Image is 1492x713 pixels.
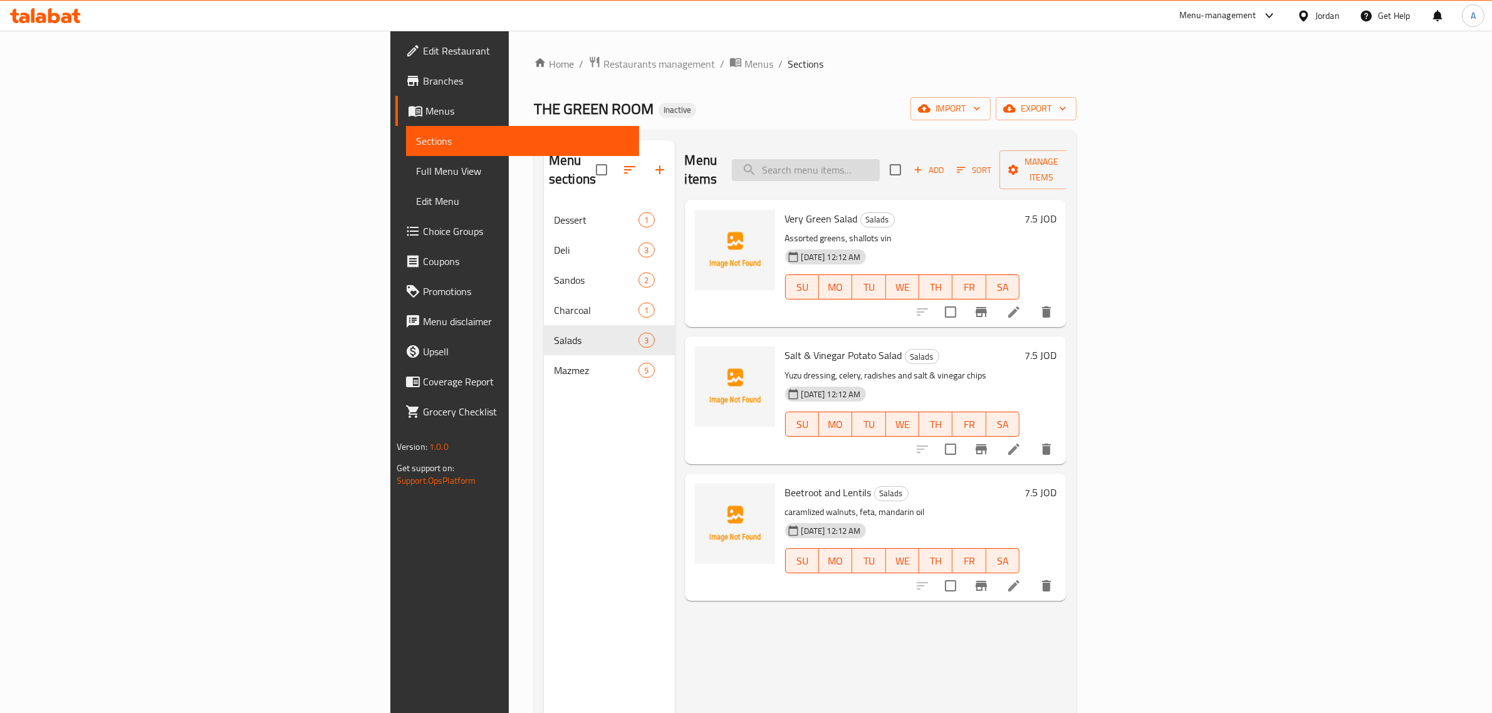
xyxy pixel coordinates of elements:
[639,274,654,286] span: 2
[639,214,654,226] span: 1
[1006,304,1021,320] a: Edit menu item
[785,368,1020,383] p: Yuzu dressing, celery, radishes and salt & vinegar chips
[785,504,1020,520] p: caramlized walnuts, feta, mandarin oil
[1179,8,1256,23] div: Menu-management
[588,157,615,183] span: Select all sections
[1031,297,1062,327] button: delete
[778,56,783,71] li: /
[1025,484,1056,501] h6: 7.5 JOD
[1025,210,1056,227] h6: 7.5 JOD
[891,415,914,434] span: WE
[429,439,449,455] span: 1.0.0
[395,306,640,336] a: Menu disclaimer
[695,484,775,564] img: Beetroot and Lentils
[937,573,964,599] span: Select to update
[395,397,640,427] a: Grocery Checklist
[1031,571,1062,601] button: delete
[395,66,640,96] a: Branches
[824,278,847,296] span: MO
[639,304,654,316] span: 1
[791,552,814,570] span: SU
[423,254,630,269] span: Coupons
[423,224,630,239] span: Choice Groups
[639,212,654,227] div: items
[645,155,675,185] button: Add section
[1006,101,1067,117] span: export
[921,101,981,117] span: import
[395,96,640,126] a: Menus
[986,274,1020,299] button: SA
[996,97,1077,120] button: export
[395,36,640,66] a: Edit Restaurant
[416,133,630,148] span: Sections
[1006,578,1021,593] a: Edit menu item
[588,56,715,72] a: Restaurants management
[937,436,964,462] span: Select to update
[924,552,947,570] span: TH
[986,548,1020,573] button: SA
[423,374,630,389] span: Coverage Report
[639,335,654,346] span: 3
[395,336,640,367] a: Upsell
[796,525,866,537] span: [DATE] 12:12 AM
[909,160,949,180] button: Add
[986,412,1020,437] button: SA
[1031,434,1062,464] button: delete
[639,365,654,377] span: 5
[544,265,675,295] div: Sandos2
[886,548,919,573] button: WE
[785,483,872,502] span: Beetroot and Lentils
[957,163,991,177] span: Sort
[785,346,902,365] span: Salt & Vinegar Potato Salad
[952,274,986,299] button: FR
[395,246,640,276] a: Coupons
[891,552,914,570] span: WE
[416,164,630,179] span: Full Menu View
[949,160,999,180] span: Sort items
[423,43,630,58] span: Edit Restaurant
[425,103,630,118] span: Menus
[957,552,981,570] span: FR
[395,367,640,397] a: Coverage Report
[785,231,1020,246] p: Assorted greens, shallots vin
[603,56,715,71] span: Restaurants management
[544,200,675,390] nav: Menu sections
[423,404,630,419] span: Grocery Checklist
[966,434,996,464] button: Branch-specific-item
[919,412,952,437] button: TH
[544,205,675,235] div: Dessert1
[615,155,645,185] span: Sort sections
[544,295,675,325] div: Charcoal1
[395,276,640,306] a: Promotions
[554,273,639,288] div: Sandos
[824,415,847,434] span: MO
[554,212,639,227] span: Dessert
[909,160,949,180] span: Add item
[639,273,654,288] div: items
[937,299,964,325] span: Select to update
[886,412,919,437] button: WE
[554,363,639,378] div: Mazmez
[423,73,630,88] span: Branches
[659,103,696,118] div: Inactive
[416,194,630,209] span: Edit Menu
[819,548,852,573] button: MO
[852,412,885,437] button: TU
[639,242,654,258] div: items
[857,278,880,296] span: TU
[639,363,654,378] div: items
[554,242,639,258] span: Deli
[685,151,717,189] h2: Menu items
[791,415,814,434] span: SU
[875,486,908,501] span: Salads
[423,284,630,299] span: Promotions
[924,415,947,434] span: TH
[397,472,476,489] a: Support.OpsPlatform
[397,439,427,455] span: Version:
[919,548,952,573] button: TH
[395,216,640,246] a: Choice Groups
[544,235,675,265] div: Deli3
[544,325,675,355] div: Salads3
[1315,9,1340,23] div: Jordan
[857,552,880,570] span: TU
